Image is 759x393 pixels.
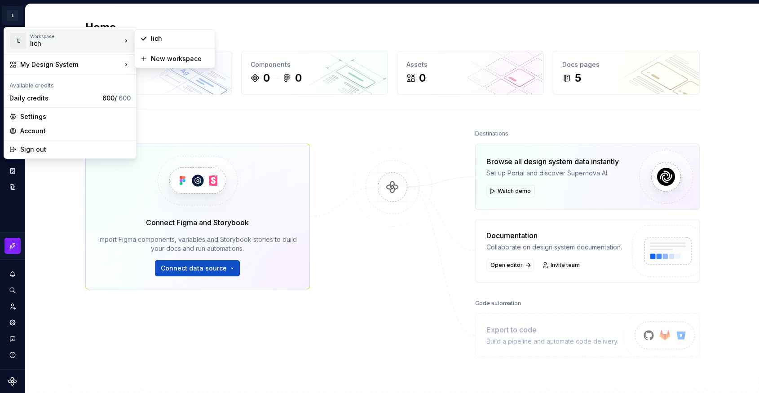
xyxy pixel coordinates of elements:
div: Available credits [6,77,134,91]
span: 600 [119,94,131,102]
div: My Design System [20,60,122,69]
div: lich [30,39,106,48]
div: Settings [20,112,131,121]
div: Account [20,127,131,135]
div: Workspace [30,34,122,39]
div: Sign out [20,145,131,154]
div: New workspace [151,54,209,63]
span: 600 / [102,94,131,102]
div: Daily credits [9,94,99,103]
div: lich [151,34,209,43]
div: L [10,33,26,49]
